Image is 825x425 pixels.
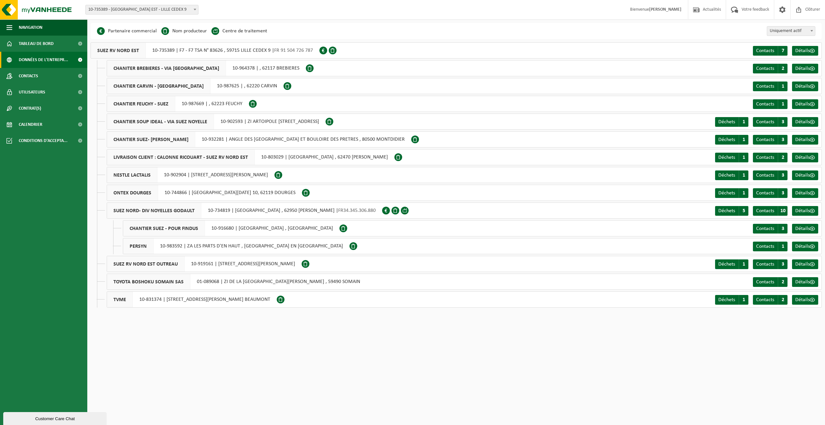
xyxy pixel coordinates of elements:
span: Uniquement actif [767,26,815,36]
div: 10-735389 | F7 - F7 TSA N° 83626 , 59715 LILLE CEDEX 9 | [91,42,319,59]
span: Données de l'entrepr... [19,52,68,68]
span: Contacts [756,208,774,213]
div: 10-803029 | [GEOGRAPHIC_DATA] , 62470 [PERSON_NAME] [107,149,394,165]
a: Déchets 5 [715,206,748,216]
a: Contacts 7 [753,46,787,56]
a: Détails [792,135,818,145]
span: Détails [795,226,810,231]
span: Détails [795,191,810,196]
div: 10-902593 | ZI ARTOIPOLE [STREET_ADDRESS] [107,114,326,130]
span: Déchets [718,155,735,160]
span: 2 [778,277,787,287]
span: Contacts [756,155,774,160]
span: CHANTIER SUEZ - POUR FINDUS [123,221,205,236]
a: Déchets 1 [715,117,748,127]
a: Contacts 1 [753,99,787,109]
span: 3 [778,224,787,234]
span: Détails [795,66,810,71]
span: TVME [107,292,133,307]
span: CHANITER BREBIERES - VIA [GEOGRAPHIC_DATA] [107,60,226,76]
span: 2 [778,64,787,73]
span: CHANTIER SUEZ- [PERSON_NAME] [107,132,195,147]
a: Détails [792,99,818,109]
span: Contacts [756,84,774,89]
span: 3 [778,135,787,145]
a: Détails [792,170,818,180]
span: Navigation [19,19,42,36]
div: 01-089068 | ZI DE LA [GEOGRAPHIC_DATA][PERSON_NAME] , 59490 SOMAIN [107,274,367,290]
span: 1 [778,99,787,109]
li: Nom producteur [161,26,207,36]
a: Contacts 2 [753,64,787,73]
span: Contrat(s) [19,100,41,116]
span: Détails [795,208,810,213]
div: 10-987625 | , 62220 CARVIN [107,78,284,94]
li: Partenaire commercial [97,26,157,36]
span: NESTLE LACTALIS [107,167,157,183]
div: 10-919161 | [STREET_ADDRESS][PERSON_NAME] [107,256,302,272]
span: 1 [739,117,748,127]
div: 10-902904 | [STREET_ADDRESS][PERSON_NAME] [107,167,274,183]
span: TOYOTA BOSHOKU SOMAIN SAS [107,274,190,289]
a: Détails [792,242,818,251]
div: 10-734819 | [GEOGRAPHIC_DATA] , 62950 [PERSON_NAME] | [107,202,382,219]
span: Déchets [718,208,735,213]
span: Déchets [718,191,735,196]
span: LIVRAISON CLIENT : CALONNE RICOUART - SUEZ RV NORD EST [107,149,255,165]
a: Déchets 1 [715,153,748,162]
a: Contacts 2 [753,277,787,287]
span: 2 [778,295,787,305]
span: FR34.345.306.880 [338,208,376,213]
a: Contacts 1 [753,242,787,251]
a: Contacts 3 [753,188,787,198]
a: Contacts 2 [753,153,787,162]
a: Déchets 1 [715,170,748,180]
span: Détails [795,244,810,249]
span: 1 [739,153,748,162]
div: 10-964378 | , 62117 BREBIERES [107,60,306,76]
span: CHANTIER FEUCHY - SUEZ [107,96,175,112]
span: Utilisateurs [19,84,45,100]
a: Détails [792,188,818,198]
span: 10-735389 - SUEZ RV NORD EST - LILLE CEDEX 9 [86,5,198,14]
span: Contacts [756,173,774,178]
strong: [PERSON_NAME] [649,7,681,12]
span: Contacts [756,262,774,267]
span: Détails [795,155,810,160]
a: Contacts 10 [753,206,787,216]
span: 3 [778,188,787,198]
span: Uniquement actif [767,27,815,36]
span: PERSYN [123,238,154,254]
span: Déchets [718,173,735,178]
span: ONTEX DOURGES [107,185,158,201]
span: Détails [795,137,810,142]
span: Contacts [756,102,774,107]
span: Détails [795,84,810,89]
a: Détails [792,46,818,56]
span: Contacts [756,48,774,53]
span: 7 [778,46,787,56]
span: Tableau de bord [19,36,54,52]
a: Contacts 3 [753,135,787,145]
span: Déchets [718,137,735,142]
div: 10-983592 | ZA LES PARTS D'EN HAUT , [GEOGRAPHIC_DATA] EN [GEOGRAPHIC_DATA] [123,238,349,254]
span: 1 [739,135,748,145]
span: 3 [778,170,787,180]
a: Contacts 1 [753,82,787,91]
span: SUEZ NORD- DIV NOYELLES GODAULT [107,203,201,218]
span: Détails [795,262,810,267]
a: Contacts 3 [753,224,787,234]
span: Détails [795,119,810,125]
span: 1 [739,295,748,305]
span: CHANTIER SOUP IDEAL - VIA SUEZ NOYELLE [107,114,214,129]
a: Contacts 3 [753,259,787,269]
a: Déchets 1 [715,135,748,145]
span: 3 [778,259,787,269]
span: Contacts [19,68,38,84]
a: Détails [792,153,818,162]
span: FR 91 504 726 787 [274,48,313,53]
span: Contacts [756,137,774,142]
a: Détails [792,259,818,269]
span: CHANTIER CARVIN - [GEOGRAPHIC_DATA] [107,78,210,94]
